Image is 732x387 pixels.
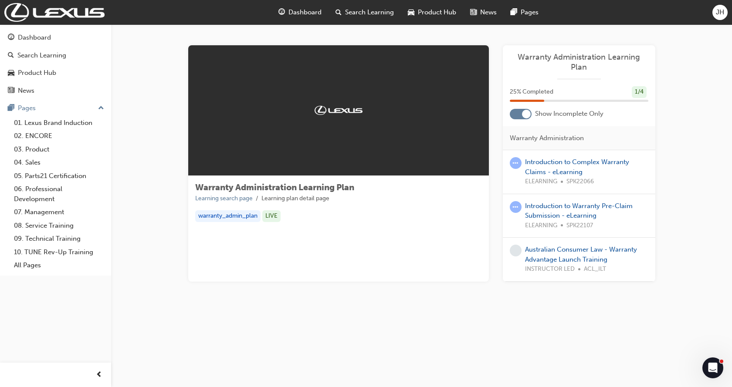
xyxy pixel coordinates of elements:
span: SPK22107 [566,221,593,231]
button: JH [712,5,728,20]
a: Product Hub [3,65,108,81]
a: news-iconNews [463,3,504,21]
span: search-icon [8,52,14,60]
a: search-iconSearch Learning [329,3,401,21]
a: 02. ENCORE [10,129,108,143]
a: 05. Parts21 Certification [10,169,108,183]
a: 09. Technical Training [10,232,108,246]
a: 04. Sales [10,156,108,169]
div: Search Learning [17,50,66,61]
button: Pages [3,100,108,116]
button: DashboardSearch LearningProduct HubNews [3,28,108,100]
div: Product Hub [18,68,56,78]
span: learningRecordVerb_NONE-icon [510,245,522,256]
a: 01. Lexus Brand Induction [10,116,108,130]
div: 1 / 4 [632,86,647,98]
span: news-icon [8,87,14,95]
a: guage-iconDashboard [271,3,329,21]
a: car-iconProduct Hub [401,3,463,21]
a: 08. Service Training [10,219,108,232]
div: Pages [18,103,36,113]
span: ELEARNING [525,221,557,231]
a: Search Learning [3,47,108,64]
span: learningRecordVerb_ATTEMPT-icon [510,201,522,213]
div: warranty_admin_plan [195,210,261,222]
a: Dashboard [3,30,108,46]
a: News [3,83,108,99]
div: Dashboard [18,33,51,43]
img: Trak [4,3,105,22]
span: ACL_ILT [584,264,606,274]
li: Learning plan detail page [261,194,329,204]
span: learningRecordVerb_ATTEMPT-icon [510,157,522,169]
a: 07. Management [10,205,108,219]
span: search-icon [335,7,342,18]
a: pages-iconPages [504,3,546,21]
span: Show Incomplete Only [535,109,603,119]
span: 25 % Completed [510,87,553,97]
span: Product Hub [418,7,456,17]
a: Introduction to Complex Warranty Claims - eLearning [525,158,629,176]
span: guage-icon [8,34,14,42]
span: News [480,7,497,17]
a: All Pages [10,259,108,272]
span: Warranty Administration [510,133,584,143]
span: news-icon [470,7,477,18]
iframe: Intercom live chat [702,357,723,378]
span: prev-icon [96,370,102,380]
a: Learning search page [195,195,253,202]
span: pages-icon [511,7,517,18]
a: Australian Consumer Law - Warranty Advantage Launch Training [525,246,637,263]
span: guage-icon [278,7,285,18]
a: Warranty Administration Learning Plan [510,52,648,72]
a: 10. TUNE Rev-Up Training [10,246,108,259]
span: car-icon [408,7,414,18]
a: 03. Product [10,143,108,156]
span: Pages [521,7,539,17]
span: pages-icon [8,104,14,112]
img: Trak [315,106,363,114]
span: INSTRUCTOR LED [525,264,575,274]
span: Warranty Administration Learning Plan [195,182,354,192]
a: 06. Professional Development [10,182,108,205]
a: Introduction to Warranty Pre-Claim Submission - eLearning [525,202,633,220]
span: SPK22066 [566,177,594,187]
span: Search Learning [345,7,394,17]
span: up-icon [98,103,104,114]
div: LIVE [262,210,281,222]
span: ELEARNING [525,177,557,187]
span: JH [716,7,724,17]
span: Dashboard [288,7,322,17]
div: News [18,86,34,96]
span: car-icon [8,69,14,77]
